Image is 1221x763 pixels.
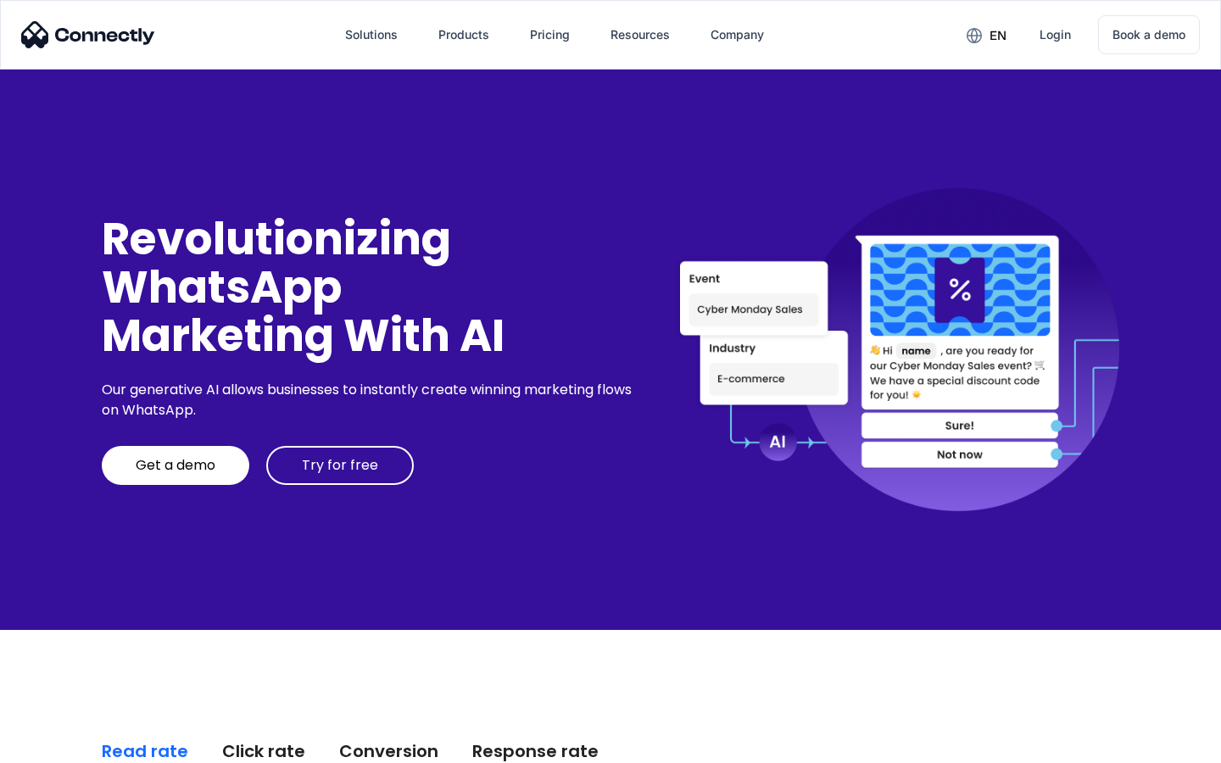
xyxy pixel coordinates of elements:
div: Try for free [302,457,378,474]
div: Click rate [222,739,305,763]
div: Revolutionizing WhatsApp Marketing With AI [102,214,638,360]
div: Response rate [472,739,599,763]
a: Pricing [516,14,583,55]
a: Book a demo [1098,15,1200,54]
div: Pricing [530,23,570,47]
a: Get a demo [102,446,249,485]
a: Try for free [266,446,414,485]
img: Connectly Logo [21,21,155,48]
a: Login [1026,14,1084,55]
div: Products [438,23,489,47]
div: Login [1040,23,1071,47]
div: Get a demo [136,457,215,474]
div: Resources [610,23,670,47]
div: Solutions [345,23,398,47]
div: Company [711,23,764,47]
div: Conversion [339,739,438,763]
div: Our generative AI allows businesses to instantly create winning marketing flows on WhatsApp. [102,380,638,420]
div: en [990,24,1006,47]
div: Read rate [102,739,188,763]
